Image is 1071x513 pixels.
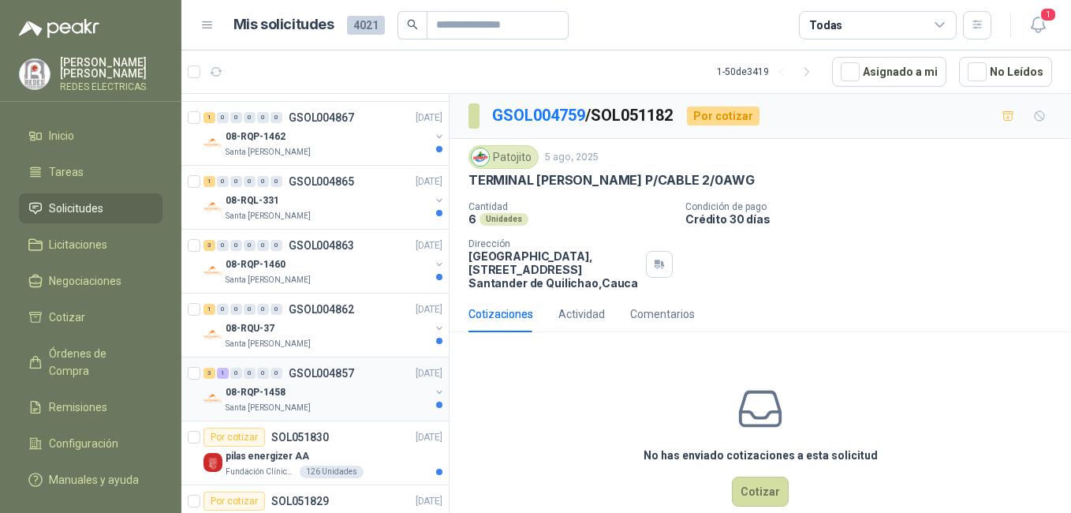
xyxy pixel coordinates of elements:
div: 0 [244,240,256,251]
div: 0 [271,112,282,123]
p: 5 ago, 2025 [545,150,599,165]
div: 0 [230,176,242,187]
div: 0 [257,368,269,379]
div: Patojito [468,145,539,169]
div: 0 [271,240,282,251]
div: 0 [257,240,269,251]
p: Santa [PERSON_NAME] [226,146,311,159]
img: Company Logo [203,453,222,472]
span: Configuración [49,435,118,452]
span: Negociaciones [49,272,121,290]
p: REDES ELECTRICAS [60,82,162,92]
a: Configuración [19,429,162,459]
a: 1 0 0 0 0 0 GSOL004865[DATE] Company Logo08-RQL-331Santa [PERSON_NAME] [203,172,446,223]
p: [DATE] [416,238,442,253]
div: 1 [203,176,215,187]
p: [PERSON_NAME] [PERSON_NAME] [60,57,162,79]
p: 08-RQP-1460 [226,257,285,272]
p: [DATE] [416,110,442,125]
div: 126 Unidades [300,466,364,478]
div: Por cotizar [203,428,265,447]
button: No Leídos [959,57,1052,87]
div: 1 [217,368,229,379]
p: [DATE] [416,494,442,509]
span: Órdenes de Compra [49,345,147,380]
p: 08-RQU-37 [226,321,274,336]
span: 4021 [347,16,385,35]
div: Por cotizar [203,492,265,511]
div: Cotizaciones [468,305,533,323]
p: 08-RQP-1462 [226,129,285,144]
a: Remisiones [19,392,162,422]
div: Unidades [480,213,528,226]
p: Crédito 30 días [685,212,1065,226]
div: 0 [217,240,229,251]
span: 1 [1039,7,1057,22]
p: [DATE] [416,366,442,381]
span: Inicio [49,127,74,144]
p: Santa [PERSON_NAME] [226,274,311,286]
div: 0 [217,176,229,187]
h1: Mis solicitudes [233,13,334,36]
p: Fundación Clínica Shaio [226,466,297,478]
p: [DATE] [416,430,442,445]
p: TERMINAL [PERSON_NAME] P/CABLE 2/0AWG [468,172,754,189]
img: Company Logo [203,261,222,280]
button: 1 [1024,11,1052,39]
div: 0 [230,112,242,123]
span: Tareas [49,163,84,181]
p: Santa [PERSON_NAME] [226,210,311,223]
div: Comentarios [630,305,695,323]
p: / SOL051182 [492,103,674,128]
a: Órdenes de Compra [19,339,162,386]
a: Solicitudes [19,193,162,223]
a: GSOL004759 [492,106,585,125]
img: Company Logo [20,59,50,89]
img: Logo peakr [19,19,99,38]
a: Manuales y ayuda [19,465,162,495]
p: [DATE] [416,174,442,189]
p: Condición de pago [685,201,1065,212]
span: Solicitudes [49,200,103,217]
div: 0 [230,304,242,315]
p: 6 [468,212,476,226]
p: SOL051829 [271,496,329,507]
a: Por cotizarSOL051830[DATE] Company Logopilas energizer AAFundación Clínica Shaio126 Unidades [181,421,449,485]
div: 0 [271,368,282,379]
span: Manuales y ayuda [49,471,139,489]
button: Asignado a mi [832,57,946,87]
div: 0 [217,304,229,315]
div: 3 [203,240,215,251]
img: Company Logo [203,389,222,408]
p: Cantidad [468,201,673,212]
div: Actividad [558,305,605,323]
button: Cotizar [732,477,789,507]
div: 0 [257,304,269,315]
div: 0 [257,112,269,123]
a: Cotizar [19,302,162,332]
a: 3 0 0 0 0 0 GSOL004863[DATE] Company Logo08-RQP-1460Santa [PERSON_NAME] [203,236,446,286]
div: 0 [257,176,269,187]
div: 1 [203,112,215,123]
a: 3 1 0 0 0 0 GSOL004857[DATE] Company Logo08-RQP-1458Santa [PERSON_NAME] [203,364,446,414]
p: Dirección [468,238,640,249]
a: Negociaciones [19,266,162,296]
div: 0 [244,176,256,187]
span: Licitaciones [49,236,107,253]
p: GSOL004857 [289,368,354,379]
p: [GEOGRAPHIC_DATA], [STREET_ADDRESS] Santander de Quilichao , Cauca [468,249,640,290]
span: Cotizar [49,309,85,326]
div: 0 [230,240,242,251]
div: 0 [230,368,242,379]
p: Santa [PERSON_NAME] [226,402,311,414]
p: SOL051830 [271,432,329,443]
p: 08-RQP-1458 [226,385,285,400]
a: Licitaciones [19,230,162,260]
div: 0 [271,304,282,315]
span: Remisiones [49,399,107,416]
p: pilas energizer AA [226,449,309,464]
img: Company Logo [203,197,222,216]
a: 1 0 0 0 0 0 GSOL004867[DATE] Company Logo08-RQP-1462Santa [PERSON_NAME] [203,108,446,159]
div: Por cotizar [687,107,759,125]
p: GSOL004862 [289,304,354,315]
